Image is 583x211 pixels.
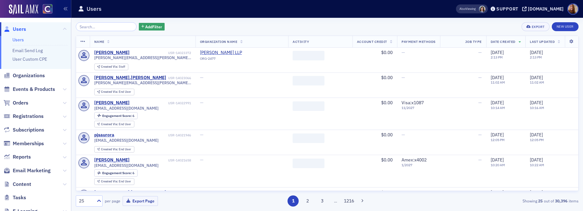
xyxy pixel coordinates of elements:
button: 3 [316,195,328,207]
div: [PERSON_NAME] [94,50,130,56]
span: — [402,189,405,195]
span: Last Updated [530,39,555,44]
span: Visa : x1087 [402,100,424,105]
strong: 30,396 [554,198,569,204]
a: View Homepage [38,4,53,15]
span: — [478,50,482,55]
time: 10:14 AM [491,105,505,110]
div: ORG-2477 [200,57,258,63]
div: Support [496,6,518,12]
div: Engagement Score: 6 [94,112,138,119]
span: Add Filter [145,24,162,30]
span: [DATE] [491,132,504,138]
div: USR-14021658 [131,158,191,162]
span: … [331,198,340,204]
div: USR-14023372 [131,51,191,55]
span: [DATE] [530,189,543,195]
span: — [402,75,405,80]
span: $0.00 [381,100,393,105]
span: [DATE] [530,157,543,163]
div: Created Via: End User [94,146,134,153]
span: $0.00 [381,157,393,163]
span: [DATE] [491,157,504,163]
strong: 25 [537,198,544,204]
span: Payment Methods [402,39,436,44]
div: [PERSON_NAME] [94,157,130,163]
div: End User [101,180,131,183]
div: Created Via: End User [94,178,134,185]
div: USR-14021946 [115,133,191,137]
span: Viewing [459,7,476,11]
time: 10:22 AM [530,163,544,167]
span: — [200,132,203,138]
span: Created Via : [101,65,119,69]
div: Export [532,25,545,29]
a: New User [552,22,579,31]
div: End User [101,123,131,126]
span: Events & Products [13,86,55,93]
span: [PERSON_NAME][EMAIL_ADDRESS][PERSON_NAME][DOMAIN_NAME] [94,55,191,60]
a: Memberships [4,140,44,147]
span: Name [94,39,104,44]
span: Stacy Svendsen [479,6,486,12]
img: SailAMX [43,4,53,14]
a: Users [4,26,26,33]
span: — [200,75,203,80]
span: ‌ [293,133,324,143]
span: [DATE] [530,132,543,138]
button: AddFilter [139,23,165,31]
span: ‌ [293,159,324,168]
div: Showing out of items [416,198,579,204]
div: End User [101,90,131,94]
a: [PERSON_NAME] [94,100,130,106]
label: per page [105,198,120,204]
a: Registrations [4,113,44,120]
span: ‌ [293,51,324,60]
span: Reports [13,153,31,160]
span: Subscriptions [13,126,44,133]
span: [EMAIL_ADDRESS][DOMAIN_NAME] [94,138,159,143]
span: [DATE] [530,50,543,55]
span: Date Created [491,39,515,44]
span: Email Marketing [13,167,51,174]
span: — [200,100,203,105]
div: [DOMAIN_NAME] [528,6,564,12]
span: Organization Name [200,39,238,44]
div: Created Via: End User [94,121,134,127]
span: Engagement Score : [102,113,132,118]
time: 11:02 AM [491,80,505,85]
div: Created Via: End User [94,89,134,95]
h1: Users [87,5,102,13]
time: 10:16 AM [530,105,544,110]
div: USR-14023066 [167,76,191,80]
span: Crowe LLP [200,50,258,56]
a: Email Send Log [12,48,43,53]
a: Reports [4,153,31,160]
div: End User [101,148,131,151]
time: 11:02 AM [530,80,544,85]
span: [DATE] [491,189,504,195]
span: — [200,189,203,195]
a: [PERSON_NAME].[PERSON_NAME] [94,190,166,195]
span: Engagement Score : [102,171,132,175]
a: User Custom CPE [12,56,47,62]
span: 11 / 2027 [402,106,436,110]
span: [EMAIL_ADDRESS][DOMAIN_NAME] [94,106,159,111]
span: ‌ [293,101,324,111]
a: SailAMX [9,4,38,15]
a: Content [4,181,31,188]
span: Memberships [13,140,44,147]
span: Created Via : [101,147,119,151]
span: Tasks [13,194,26,201]
a: Organizations [4,72,45,79]
button: 1216 [343,195,354,207]
span: [DATE] [530,100,543,105]
a: Events & Products [4,86,55,93]
a: [PERSON_NAME].[PERSON_NAME] [94,75,166,81]
button: 2 [302,195,313,207]
span: — [478,75,482,80]
a: Orders [4,99,28,106]
span: — [478,100,482,105]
